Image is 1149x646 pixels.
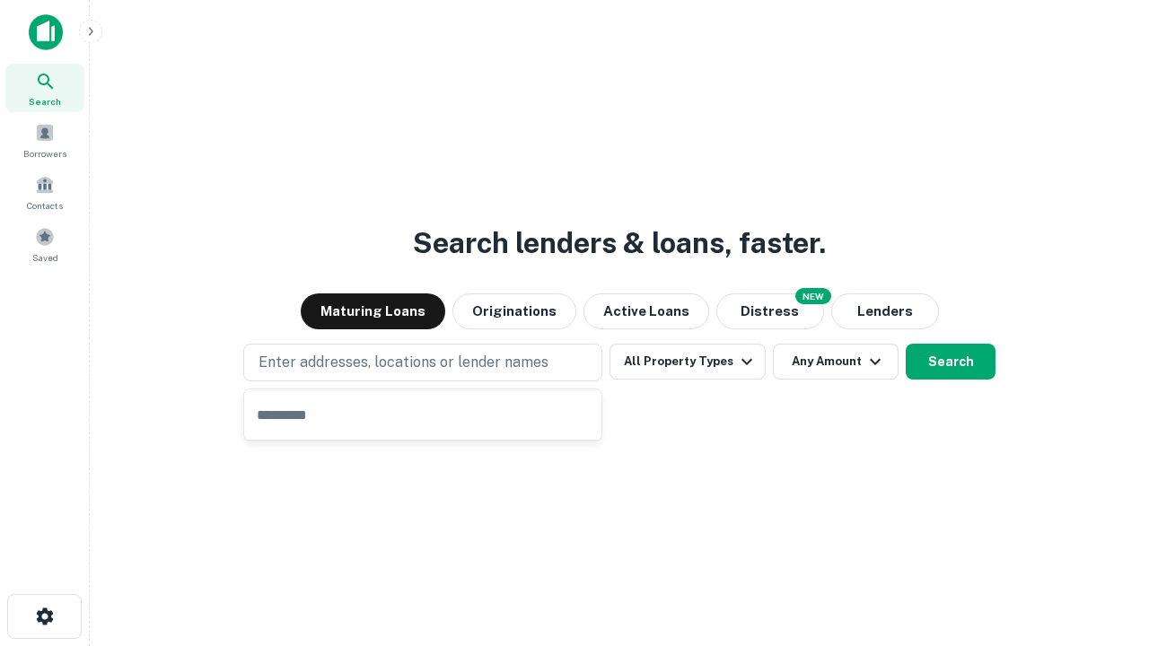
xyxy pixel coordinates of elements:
a: Borrowers [5,116,84,164]
a: Contacts [5,168,84,216]
button: Maturing Loans [301,293,445,329]
span: Contacts [27,198,63,213]
button: Lenders [831,293,939,329]
img: capitalize-icon.png [29,14,63,50]
button: All Property Types [610,344,766,380]
span: Borrowers [23,146,66,161]
a: Saved [5,220,84,268]
div: NEW [795,288,831,304]
span: Search [29,94,61,109]
a: Search [5,64,84,112]
p: Enter addresses, locations or lender names [259,352,548,373]
button: Search [906,344,996,380]
button: Enter addresses, locations or lender names [243,344,602,381]
h3: Search lenders & loans, faster. [413,222,826,265]
span: Saved [32,250,58,265]
button: Any Amount [773,344,899,380]
button: Originations [452,293,576,329]
iframe: Chat Widget [1059,502,1149,589]
button: Search distressed loans with lien and other non-mortgage details. [716,293,824,329]
button: Active Loans [583,293,709,329]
